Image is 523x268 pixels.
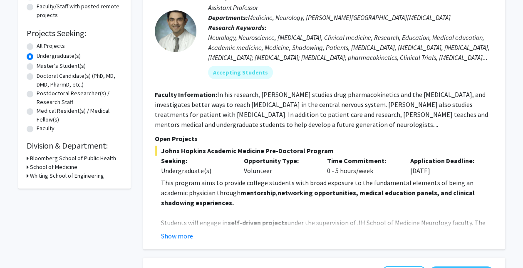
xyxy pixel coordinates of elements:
[410,156,481,166] p: Application Deadline:
[208,32,493,62] div: Neurology, Neuroscience, [MEDICAL_DATA], Clinical medicine, Research, Education, Medical educatio...
[244,156,315,166] p: Opportunity Type:
[161,166,232,176] div: Undergraduate(s)
[208,13,248,22] b: Departments:
[161,178,493,208] p: This program aims to provide college students with broad exposure to the fundamental elements of ...
[404,156,487,176] div: [DATE]
[37,42,65,50] label: All Projects
[37,2,122,20] label: Faculty/Staff with posted remote projects
[155,134,493,144] p: Open Projects
[321,156,404,176] div: 0 - 5 hours/week
[37,89,122,107] label: Postdoctoral Researcher(s) / Research Staff
[228,218,288,227] strong: self-driven projects
[208,2,493,12] p: Assistant Professor
[155,90,488,129] fg-read-more: In his research, [PERSON_NAME] studies drug pharmacokinetics and the [MEDICAL_DATA], and investig...
[208,66,273,79] mat-chip: Accepting Students
[37,62,86,70] label: Master's Student(s)
[161,156,232,166] p: Seeking:
[27,28,122,38] h2: Projects Seeking:
[37,124,55,133] label: Faculty
[238,156,321,176] div: Volunteer
[30,154,116,163] h3: Bloomberg School of Public Health
[37,107,122,124] label: Medical Resident(s) / Medical Fellow(s)
[327,156,398,166] p: Time Commitment:
[240,189,276,197] strong: mentorship
[37,72,122,89] label: Doctoral Candidate(s) (PhD, MD, DMD, PharmD, etc.)
[37,52,81,60] label: Undergraduate(s)
[155,146,493,156] span: Johns Hopkins Academic Medicine Pre-Doctoral Program
[161,218,493,248] p: Students will engage in under the supervision of JH School of Medicine Neurology faculty. The pro...
[27,141,122,151] h2: Division & Department:
[30,171,104,180] h3: Whiting School of Engineering
[30,163,77,171] h3: School of Medicine
[6,231,35,262] iframe: Chat
[248,13,451,22] span: Medicine, Neurology, [PERSON_NAME][GEOGRAPHIC_DATA][MEDICAL_DATA]
[161,189,475,207] strong: networking opportunities, medical education panels, and clinical shadowing experiences.
[161,231,193,241] button: Show more
[208,23,267,32] b: Research Keywords:
[155,90,217,99] b: Faculty Information:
